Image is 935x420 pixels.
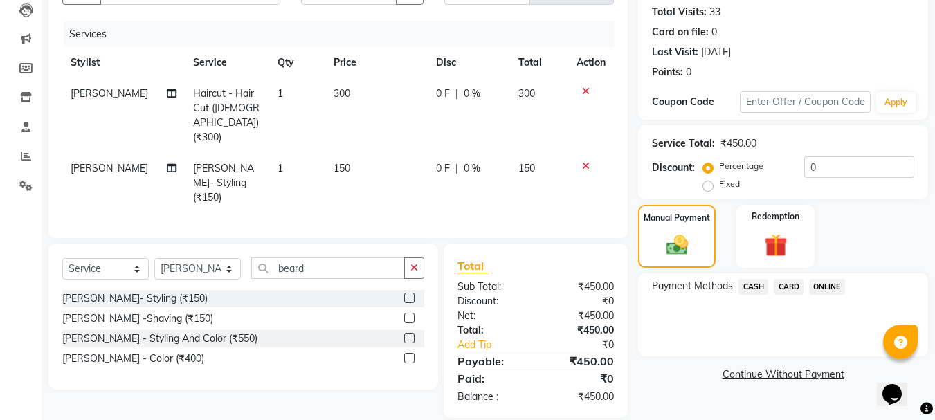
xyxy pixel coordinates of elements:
[447,390,536,404] div: Balance :
[536,309,624,323] div: ₹450.00
[71,162,148,174] span: [PERSON_NAME]
[278,162,283,174] span: 1
[71,87,148,100] span: [PERSON_NAME]
[652,161,695,175] div: Discount:
[510,47,569,78] th: Total
[757,231,795,259] img: _gift.svg
[752,210,799,223] label: Redemption
[455,161,458,176] span: |
[536,353,624,369] div: ₹450.00
[652,25,709,39] div: Card on file:
[652,95,739,109] div: Coupon Code
[62,311,213,326] div: [PERSON_NAME] -Shaving (₹150)
[536,294,624,309] div: ₹0
[877,365,921,406] iframe: chat widget
[652,136,715,151] div: Service Total:
[464,86,480,101] span: 0 %
[447,370,536,387] div: Paid:
[447,280,536,294] div: Sub Total:
[809,279,845,295] span: ONLINE
[193,87,260,143] span: Haircut - Hair Cut ([DEMOGRAPHIC_DATA]) (₹300)
[551,338,625,352] div: ₹0
[536,323,624,338] div: ₹450.00
[62,47,185,78] th: Stylist
[251,257,405,279] input: Search or Scan
[447,294,536,309] div: Discount:
[325,47,428,78] th: Price
[709,5,720,19] div: 33
[536,280,624,294] div: ₹450.00
[719,178,740,190] label: Fixed
[447,353,536,369] div: Payable:
[652,65,683,80] div: Points:
[334,87,350,100] span: 300
[536,390,624,404] div: ₹450.00
[719,160,763,172] label: Percentage
[185,47,269,78] th: Service
[269,47,325,78] th: Qty
[652,279,733,293] span: Payment Methods
[334,162,350,174] span: 150
[738,279,768,295] span: CASH
[62,331,257,346] div: [PERSON_NAME] - Styling And Color (₹550)
[644,212,710,224] label: Manual Payment
[652,45,698,60] div: Last Visit:
[536,370,624,387] div: ₹0
[436,161,450,176] span: 0 F
[686,65,691,80] div: 0
[455,86,458,101] span: |
[701,45,731,60] div: [DATE]
[62,291,208,306] div: [PERSON_NAME]- Styling (₹150)
[278,87,283,100] span: 1
[660,232,695,257] img: _cash.svg
[447,309,536,323] div: Net:
[711,25,717,39] div: 0
[518,162,535,174] span: 150
[774,279,804,295] span: CARD
[193,162,254,203] span: [PERSON_NAME]- Styling (₹150)
[447,338,550,352] a: Add Tip
[447,323,536,338] div: Total:
[428,47,510,78] th: Disc
[876,92,916,113] button: Apply
[62,351,204,366] div: [PERSON_NAME] - Color (₹400)
[568,47,614,78] th: Action
[641,367,925,382] a: Continue Without Payment
[518,87,535,100] span: 300
[740,91,871,113] input: Enter Offer / Coupon Code
[64,21,624,47] div: Services
[652,5,707,19] div: Total Visits:
[457,259,489,273] span: Total
[436,86,450,101] span: 0 F
[464,161,480,176] span: 0 %
[720,136,756,151] div: ₹450.00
